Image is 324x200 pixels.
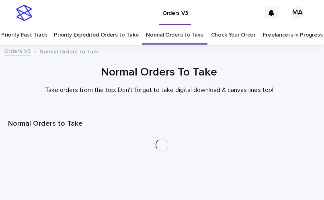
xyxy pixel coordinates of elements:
[54,26,139,45] a: Priority Expedited Orders to Take
[263,26,323,45] a: Freelancers in Progress
[8,65,310,80] h1: Normal Orders To Take
[39,47,100,55] p: Normal Orders to Take
[8,119,316,129] h1: Normal Orders to Take
[8,86,310,94] p: Take orders from the top. Don't forget to take digital download & canvas lines too!
[4,46,31,55] a: Orders V3
[146,26,204,45] a: Normal Orders to Take
[291,6,304,19] div: MA
[16,5,32,21] img: stacker-logo-s-only.png
[1,26,47,45] a: Priority Fast Track
[211,26,256,45] a: Check Your Order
